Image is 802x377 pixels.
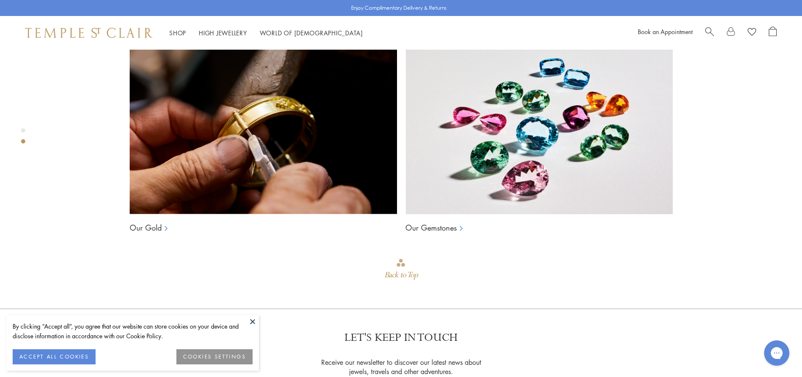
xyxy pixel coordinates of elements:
[25,28,152,38] img: Temple St. Clair
[316,358,486,376] p: Receive our newsletter to discover our latest news about jewels, travels and other adventures.
[638,27,693,36] a: Book an Appointment
[169,29,186,37] a: ShopShop
[384,258,417,283] div: Go to top
[13,349,96,364] button: ACCEPT ALL COOKIES
[199,29,247,37] a: High JewelleryHigh Jewellery
[405,223,457,233] a: Our Gemstones
[351,4,447,12] p: Enjoy Complimentary Delivery & Returns
[769,27,777,39] a: Open Shopping Bag
[176,349,253,364] button: COOKIES SETTINGS
[130,223,162,233] a: Our Gold
[384,268,417,283] div: Back to Top
[13,321,253,341] div: By clicking “Accept all”, you agree that our website can store cookies on your device and disclos...
[260,29,363,37] a: World of [DEMOGRAPHIC_DATA]World of [DEMOGRAPHIC_DATA]
[405,46,673,215] img: Ball Chains
[21,126,25,150] div: Product gallery navigation
[760,337,794,369] iframe: Gorgias live chat messenger
[748,27,756,39] a: View Wishlist
[705,27,714,39] a: Search
[344,330,458,345] p: LET'S KEEP IN TOUCH
[130,46,397,215] img: Ball Chains
[169,28,363,38] nav: Main navigation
